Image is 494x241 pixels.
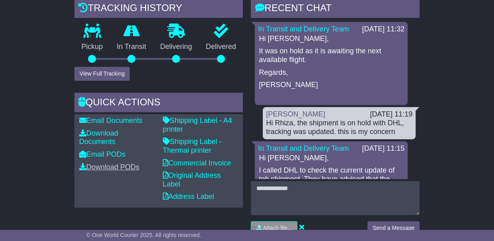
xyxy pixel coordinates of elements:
p: Pickup [74,43,110,51]
p: I called DHL to check the current update of teh shipment. They have advised that the shipment arr... [259,166,404,209]
a: Original Address Label [163,171,221,188]
a: Address Label [163,192,214,200]
button: Send a Message [367,221,420,235]
a: In Transit and Delivery Team [258,144,349,152]
p: Delivering [153,43,199,51]
p: Hi [PERSON_NAME], [259,154,404,163]
a: Email Documents [79,117,143,124]
div: [DATE] 11:32 [362,25,404,34]
p: Regards, [259,68,404,77]
div: [DATE] 11:15 [362,144,404,153]
div: [DATE] 11:19 [370,110,412,119]
a: [PERSON_NAME] [266,110,325,118]
a: Download PODs [79,163,139,171]
div: Quick Actions [74,93,243,114]
a: Download Documents [79,129,118,146]
button: View Full Tracking [74,67,130,81]
p: Hi [PERSON_NAME], [259,35,404,43]
a: Shipping Label - A4 printer [163,117,232,133]
p: Delivered [199,43,243,51]
a: Commercial Invoice [163,159,231,167]
span: © One World Courier 2025. All rights reserved. [86,232,201,238]
a: Email PODs [79,150,125,158]
p: It was on hold as it is awaiting the next available flight. [259,47,404,64]
p: [PERSON_NAME] [259,81,404,89]
div: Hi Rhiza, the shipment is on hold with DHL, tracking was updated. this is my concern [266,119,412,136]
a: In Transit and Delivery Team [258,25,349,33]
a: Shipping Label - Thermal printer [163,138,222,154]
p: In Transit [110,43,153,51]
